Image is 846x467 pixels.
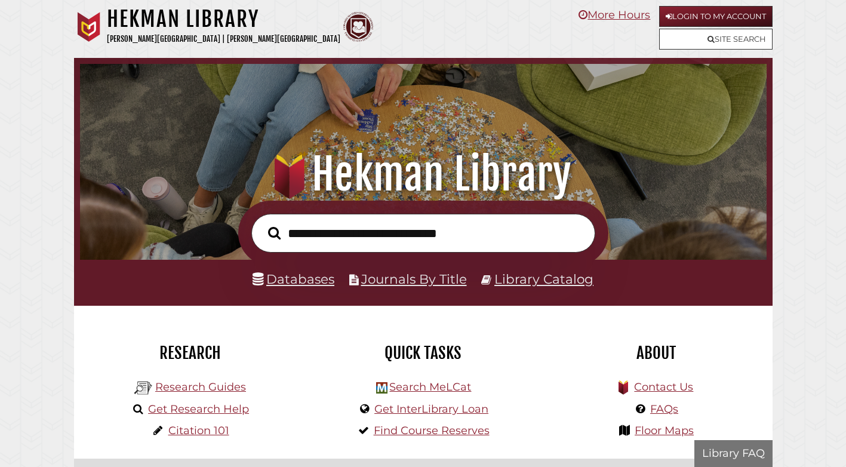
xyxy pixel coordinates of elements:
p: [PERSON_NAME][GEOGRAPHIC_DATA] | [PERSON_NAME][GEOGRAPHIC_DATA] [107,32,340,46]
h1: Hekman Library [107,6,340,32]
a: Library Catalog [494,271,593,287]
img: Hekman Library Logo [134,379,152,397]
a: Get Research Help [148,403,249,416]
h2: Quick Tasks [316,343,531,363]
a: Login to My Account [659,6,773,27]
img: Calvin Theological Seminary [343,12,373,42]
a: Citation 101 [168,424,229,437]
a: Site Search [659,29,773,50]
a: Search MeLCat [389,380,471,394]
h2: About [549,343,764,363]
img: Hekman Library Logo [376,382,387,394]
a: Journals By Title [361,271,467,287]
a: Contact Us [634,380,693,394]
a: Floor Maps [635,424,694,437]
a: Find Course Reserves [374,424,490,437]
i: Search [268,226,281,240]
h1: Hekman Library [93,148,754,201]
img: Calvin University [74,12,104,42]
h2: Research [83,343,298,363]
a: FAQs [650,403,678,416]
a: Research Guides [155,380,246,394]
a: Databases [253,271,334,287]
a: More Hours [579,8,650,21]
button: Search [262,223,287,242]
a: Get InterLibrary Loan [374,403,488,416]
